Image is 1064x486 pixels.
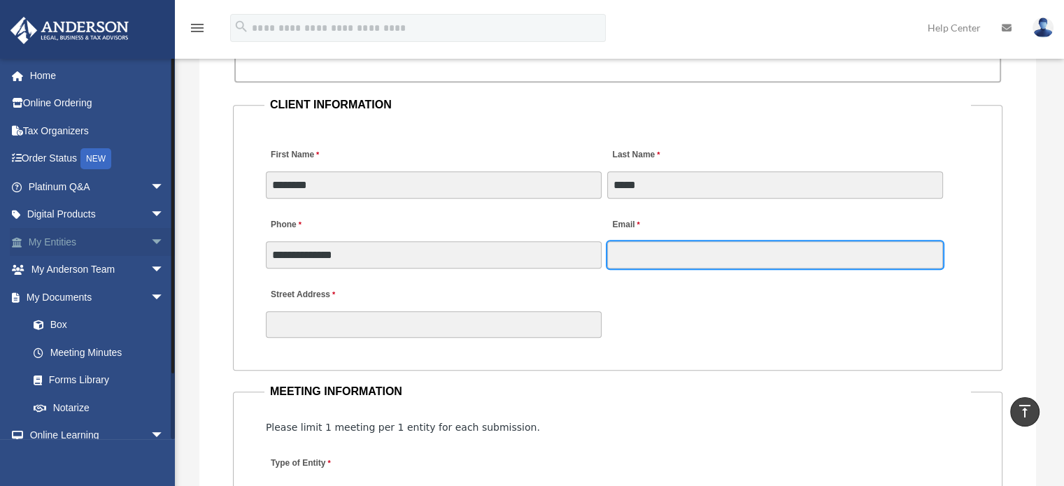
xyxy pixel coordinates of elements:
[10,117,185,145] a: Tax Organizers
[607,146,663,165] label: Last Name
[234,19,249,34] i: search
[150,228,178,257] span: arrow_drop_down
[10,173,185,201] a: Platinum Q&Aarrow_drop_down
[607,216,643,235] label: Email
[189,20,206,36] i: menu
[10,283,185,311] a: My Documentsarrow_drop_down
[150,201,178,229] span: arrow_drop_down
[1033,17,1054,38] img: User Pic
[1016,403,1033,420] i: vertical_align_top
[266,216,305,235] label: Phone
[150,422,178,450] span: arrow_drop_down
[20,311,185,339] a: Box
[10,256,185,284] a: My Anderson Teamarrow_drop_down
[10,228,185,256] a: My Entitiesarrow_drop_down
[20,366,185,394] a: Forms Library
[266,455,399,473] label: Type of Entity
[266,146,322,165] label: First Name
[150,283,178,312] span: arrow_drop_down
[266,422,540,433] span: Please limit 1 meeting per 1 entity for each submission.
[6,17,133,44] img: Anderson Advisors Platinum Portal
[189,24,206,36] a: menu
[1010,397,1040,427] a: vertical_align_top
[10,62,185,90] a: Home
[10,201,185,229] a: Digital Productsarrow_drop_down
[150,256,178,285] span: arrow_drop_down
[20,338,178,366] a: Meeting Minutes
[264,382,971,401] legend: MEETING INFORMATION
[150,173,178,201] span: arrow_drop_down
[10,422,185,450] a: Online Learningarrow_drop_down
[10,145,185,173] a: Order StatusNEW
[80,148,111,169] div: NEW
[264,95,971,115] legend: CLIENT INFORMATION
[10,90,185,117] a: Online Ordering
[266,286,399,305] label: Street Address
[20,394,185,422] a: Notarize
